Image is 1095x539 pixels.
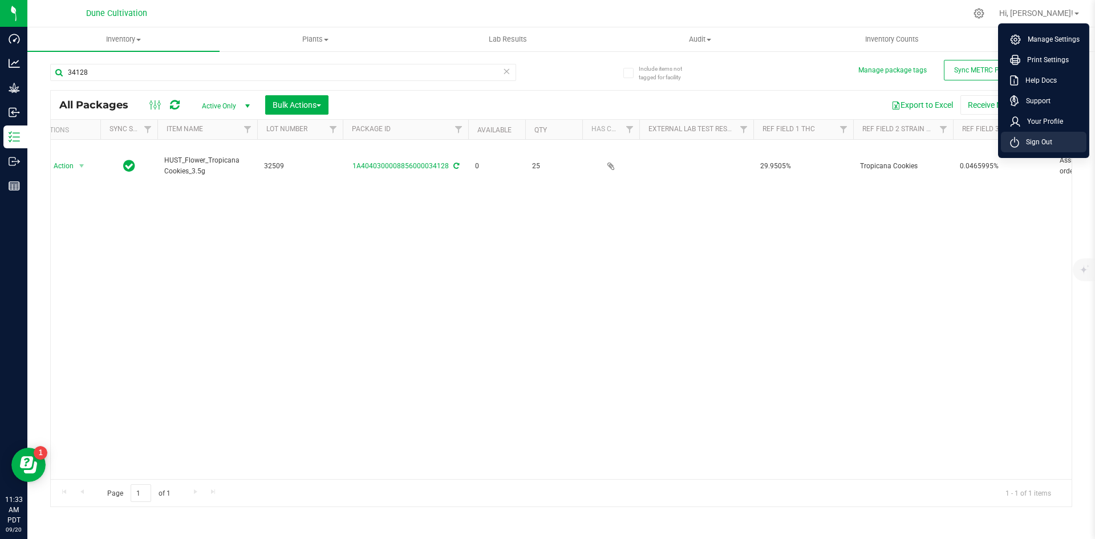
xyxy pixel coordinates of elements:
span: Your Profile [1020,116,1063,127]
li: Sign Out [1001,132,1086,152]
input: Search Package ID, Item Name, SKU, Lot or Part Number... [50,64,516,81]
span: 29.9505% [760,161,846,172]
button: Receive Non-Cannabis [960,95,1055,115]
a: Ref Field 2 Strain Name [862,125,946,133]
button: Bulk Actions [265,95,328,115]
span: Audit [605,34,796,44]
span: Print Settings [1020,54,1069,66]
span: HUST_Flower_Tropicana Cookies_3.5g [164,155,250,177]
span: Sign Out [1019,136,1052,148]
a: External Lab Test Result [648,125,738,133]
a: Filter [620,120,639,139]
span: Plants [220,34,411,44]
a: Filter [735,120,753,139]
a: Filter [449,120,468,139]
a: Filter [934,120,953,139]
span: select [75,158,89,174]
span: Clear [502,64,510,79]
a: Filter [139,120,157,139]
span: All Packages [59,99,140,111]
inline-svg: Inventory [9,131,20,143]
inline-svg: Reports [9,180,20,192]
a: Ref Field 1 THC [763,125,815,133]
a: Package ID [352,125,391,133]
a: Available [477,126,512,134]
span: Help Docs [1019,75,1057,86]
span: 0 [475,161,518,172]
button: Manage package tags [858,66,927,75]
a: Audit [604,27,796,51]
span: Dune Cultivation [86,9,147,18]
a: Support [1010,95,1082,107]
inline-svg: Analytics [9,58,20,69]
span: Inventory [27,34,220,44]
a: Filter [324,120,343,139]
div: Manage settings [972,8,986,19]
div: Actions [40,126,96,134]
span: Manage Settings [1021,34,1080,45]
span: In Sync [123,158,135,174]
span: Lab Results [473,34,542,44]
span: Tropicana Cookies [860,161,946,172]
iframe: Resource center unread badge [34,446,47,460]
span: Sync METRC Packages [954,66,1025,74]
span: 0.0465995% [960,161,1046,172]
th: Has COA [582,120,639,140]
a: Inventory [27,27,220,51]
span: Bulk Actions [273,100,321,110]
a: Help Docs [1010,75,1082,86]
a: Qty [534,126,547,134]
button: Sync METRC Packages [944,60,1035,80]
p: 09/20 [5,525,22,534]
span: Support [1019,95,1051,107]
inline-svg: Outbound [9,156,20,167]
span: Page of 1 [98,484,180,502]
inline-svg: Grow [9,82,20,94]
input: 1 [131,484,151,502]
a: Lab Results [412,27,604,51]
a: Filter [834,120,853,139]
iframe: Resource center [11,448,46,482]
span: 32509 [264,161,336,172]
a: Plants [220,27,412,51]
a: 1A4040300008856000034128 [352,162,449,170]
a: Item Name [167,125,203,133]
span: Sync from Compliance System [452,162,459,170]
a: Lot Number [266,125,307,133]
span: Include items not tagged for facility [639,64,696,82]
button: Export to Excel [884,95,960,115]
inline-svg: Inbound [9,107,20,118]
span: Action [43,158,74,174]
span: 25 [532,161,575,172]
a: Ref Field 3 CBD [962,125,1014,133]
span: Inventory Counts [850,34,934,44]
p: 11:33 AM PDT [5,495,22,525]
span: 1 - 1 of 1 items [996,484,1060,501]
inline-svg: Dashboard [9,33,20,44]
span: Hi, [PERSON_NAME]! [999,9,1073,18]
a: Inventory Counts [796,27,988,51]
a: Filter [238,120,257,139]
a: Sync Status [109,125,153,133]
